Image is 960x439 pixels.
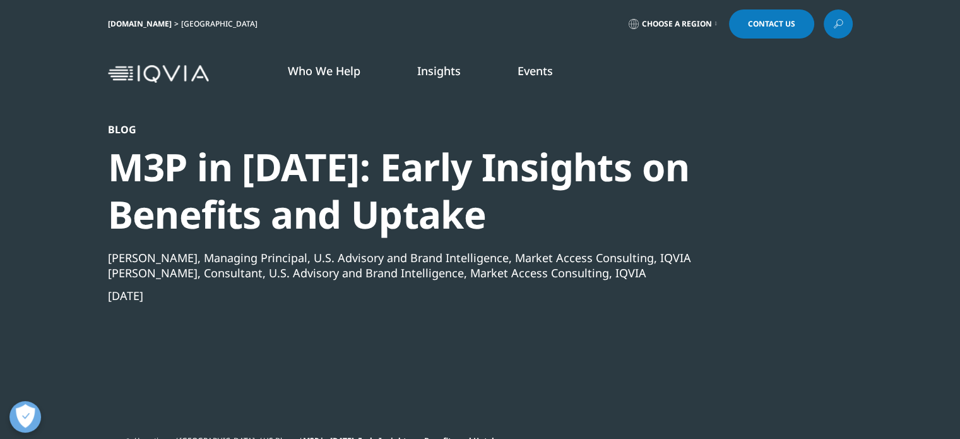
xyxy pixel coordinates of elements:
span: Contact Us [748,20,795,28]
div: [GEOGRAPHIC_DATA] [181,19,263,29]
div: Blog [108,123,785,136]
span: Choose a Region [642,19,712,29]
img: IQVIA Healthcare Information Technology and Pharma Clinical Research Company [108,65,209,83]
div: M3P in [DATE]: Early Insights on Benefits and Uptake [108,143,785,238]
a: [DOMAIN_NAME] [108,18,172,29]
div: [PERSON_NAME], Consultant, U.S. Advisory and Brand Intelligence, Market Access Consulting, IQVIA [108,265,785,280]
button: Open Preferences [9,401,41,433]
a: Contact Us [729,9,814,39]
a: Who We Help [288,63,360,78]
nav: Primary [214,44,853,104]
div: [PERSON_NAME], Managing Principal, U.S. Advisory and Brand Intelligence, Market Access Consulting... [108,250,785,265]
div: [DATE] [108,288,785,303]
a: Events [518,63,553,78]
a: Insights [417,63,461,78]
